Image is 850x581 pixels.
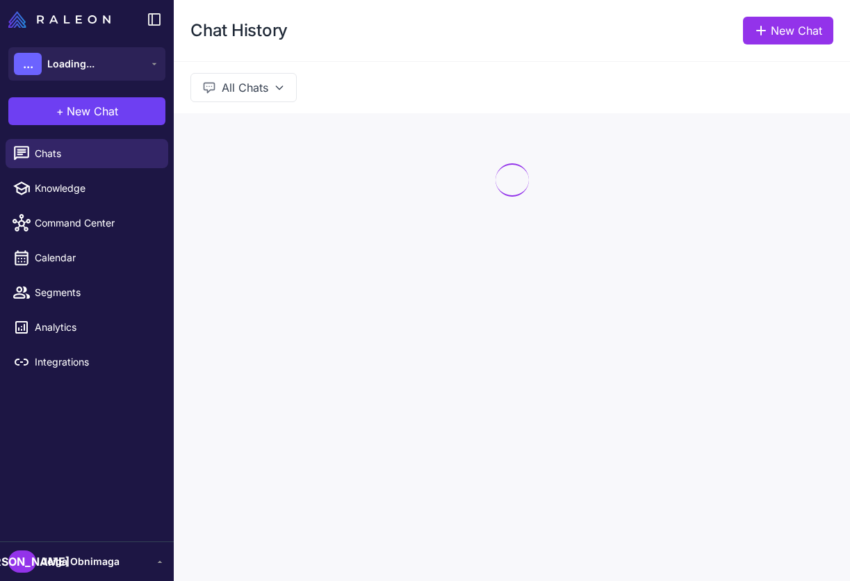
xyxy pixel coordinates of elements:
span: Command Center [35,215,157,231]
a: Chats [6,139,168,168]
span: Calendar [35,250,157,265]
span: New Chat [67,103,118,120]
button: +New Chat [8,97,165,125]
a: Integrations [6,347,168,377]
img: Raleon Logo [8,11,111,28]
a: Knowledge [6,174,168,203]
span: Loading... [47,56,95,72]
a: New Chat [743,17,833,44]
span: Chats [35,146,157,161]
button: ...Loading... [8,47,165,81]
span: Jeiga Obnimaga [42,554,120,569]
span: Segments [35,285,157,300]
div: [PERSON_NAME] [8,550,36,573]
a: Analytics [6,313,168,342]
span: Analytics [35,320,157,335]
span: Knowledge [35,181,157,196]
h1: Chat History [190,19,288,42]
button: All Chats [190,73,297,102]
span: + [56,103,64,120]
a: Segments [6,278,168,307]
div: ... [14,53,42,75]
a: Calendar [6,243,168,272]
a: Command Center [6,208,168,238]
span: Integrations [35,354,157,370]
